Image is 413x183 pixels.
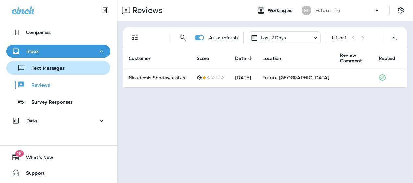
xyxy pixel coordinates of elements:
[388,31,401,44] button: Export as CSV
[19,170,44,178] span: Support
[261,35,286,40] p: Last 7 Days
[129,75,186,80] p: Nicademis Shadowstalker
[268,8,295,13] span: Working as:
[6,95,110,108] button: Survey Responses
[19,155,53,163] span: What's New
[15,150,24,157] span: 18
[230,68,257,87] td: [DATE]
[130,6,163,15] p: Reviews
[262,55,290,61] span: Location
[177,31,190,44] button: Search Reviews
[340,53,362,64] span: Review Comment
[379,56,395,61] span: Replied
[129,31,142,44] button: Filters
[262,56,281,61] span: Location
[26,118,37,123] p: Data
[6,166,110,179] button: Support
[25,66,65,72] p: Text Messages
[6,26,110,39] button: Companies
[332,35,347,40] div: 1 - 1 of 1
[6,78,110,91] button: Reviews
[26,49,39,54] p: Inbox
[209,35,238,40] p: Auto refresh
[25,99,73,105] p: Survey Responses
[315,8,340,13] p: Future Tire
[235,56,246,61] span: Date
[302,6,311,15] div: FT
[197,55,218,61] span: Score
[25,82,50,89] p: Reviews
[379,55,404,61] span: Replied
[129,55,159,61] span: Customer
[6,151,110,164] button: 18What's New
[6,61,110,75] button: Text Messages
[197,56,209,61] span: Score
[6,114,110,127] button: Data
[129,56,151,61] span: Customer
[235,55,255,61] span: Date
[340,53,370,64] span: Review Comment
[262,75,329,80] span: Future [GEOGRAPHIC_DATA]
[6,45,110,58] button: Inbox
[26,30,51,35] p: Companies
[395,5,407,16] button: Settings
[96,4,115,17] button: Collapse Sidebar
